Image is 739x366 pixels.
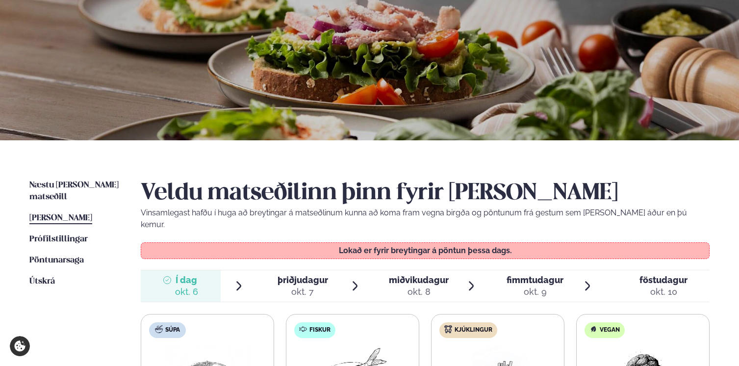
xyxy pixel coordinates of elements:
[165,326,180,334] span: Súpa
[141,207,710,231] p: Vinsamlegast hafðu í huga að breytingar á matseðlinum kunna að koma fram vegna birgða og pöntunum...
[29,181,119,201] span: Næstu [PERSON_NAME] matseðill
[600,326,620,334] span: Vegan
[639,275,688,285] span: föstudagur
[444,325,452,333] img: chicken.svg
[278,275,328,285] span: þriðjudagur
[155,325,163,333] img: soup.svg
[29,234,88,245] a: Prófílstillingar
[29,180,121,203] a: Næstu [PERSON_NAME] matseðill
[175,286,198,298] div: okt. 6
[29,255,84,266] a: Pöntunarsaga
[389,275,449,285] span: miðvikudagur
[29,214,92,222] span: [PERSON_NAME]
[639,286,688,298] div: okt. 10
[455,326,492,334] span: Kjúklingur
[389,286,449,298] div: okt. 8
[507,275,563,285] span: fimmtudagur
[29,212,92,224] a: [PERSON_NAME]
[29,235,88,243] span: Prófílstillingar
[278,286,328,298] div: okt. 7
[29,277,55,286] span: Útskrá
[151,247,700,255] p: Lokað er fyrir breytingar á pöntun þessa dags.
[507,286,563,298] div: okt. 9
[299,325,307,333] img: fish.svg
[29,256,84,264] span: Pöntunarsaga
[141,180,710,207] h2: Veldu matseðilinn þinn fyrir [PERSON_NAME]
[29,276,55,288] a: Útskrá
[10,336,30,356] a: Cookie settings
[589,325,597,333] img: Vegan.svg
[175,274,198,286] span: Í dag
[309,326,331,334] span: Fiskur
